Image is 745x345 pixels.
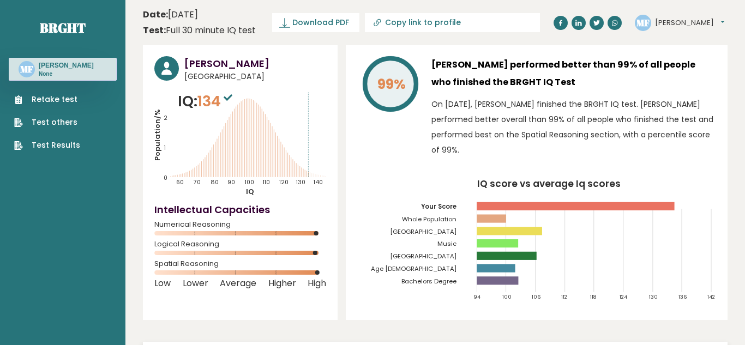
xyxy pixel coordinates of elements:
h3: [PERSON_NAME] [184,56,326,71]
span: Lower [183,281,208,286]
tspan: 142 [708,293,716,300]
tspan: Age [DEMOGRAPHIC_DATA] [371,264,456,273]
tspan: 130 [650,293,658,300]
span: [GEOGRAPHIC_DATA] [184,71,326,82]
span: Numerical Reasoning [154,222,326,227]
tspan: 2 [164,114,167,123]
tspan: Bachelors Degree [401,277,456,286]
tspan: Whole Population [402,215,456,223]
tspan: Music [437,239,456,248]
h3: [PERSON_NAME] [39,61,94,70]
a: Download PDF [272,13,359,32]
tspan: 0 [164,174,167,182]
span: 134 [197,91,235,111]
tspan: 94 [473,293,480,300]
tspan: 60 [176,178,184,186]
tspan: 70 [193,178,201,186]
tspan: 130 [296,178,305,186]
span: Low [154,281,171,286]
tspan: 112 [561,293,567,300]
tspan: 100 [244,178,254,186]
div: Full 30 minute IQ test [143,24,256,37]
text: MF [20,63,33,75]
tspan: IQ [247,186,255,197]
h3: [PERSON_NAME] performed better than 99% of all people who finished the BRGHT IQ Test [431,56,716,91]
tspan: 106 [532,293,542,300]
a: Test others [14,117,80,128]
tspan: 124 [620,293,628,300]
span: Logical Reasoning [154,242,326,246]
tspan: 118 [591,293,597,300]
tspan: 80 [211,178,219,186]
tspan: 99% [377,75,406,94]
tspan: 140 [313,178,323,186]
a: Retake test [14,94,80,105]
span: Higher [268,281,296,286]
button: [PERSON_NAME] [655,17,724,28]
p: On [DATE], [PERSON_NAME] finished the BRGHT IQ test. [PERSON_NAME] performed better overall than ... [431,96,716,158]
tspan: IQ score vs average Iq scores [478,177,621,190]
b: Date: [143,8,168,21]
span: Download PDF [292,17,349,28]
tspan: Population/% [152,109,163,161]
p: None [39,70,94,78]
p: IQ: [178,90,235,112]
tspan: [GEOGRAPHIC_DATA] [390,227,456,236]
tspan: [GEOGRAPHIC_DATA] [390,252,456,261]
tspan: 1 [164,144,166,152]
time: [DATE] [143,8,198,21]
tspan: Your Score [421,202,456,211]
tspan: 100 [503,293,512,300]
tspan: 110 [262,178,270,186]
span: Spatial Reasoning [154,262,326,266]
b: Test: [143,24,166,37]
tspan: 136 [678,293,687,300]
tspan: 90 [227,178,235,186]
span: Average [220,281,256,286]
a: Test Results [14,140,80,151]
a: Brght [40,19,86,37]
span: High [308,281,326,286]
tspan: 120 [279,178,289,186]
h4: Intellectual Capacities [154,202,326,217]
text: MF [636,16,650,28]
